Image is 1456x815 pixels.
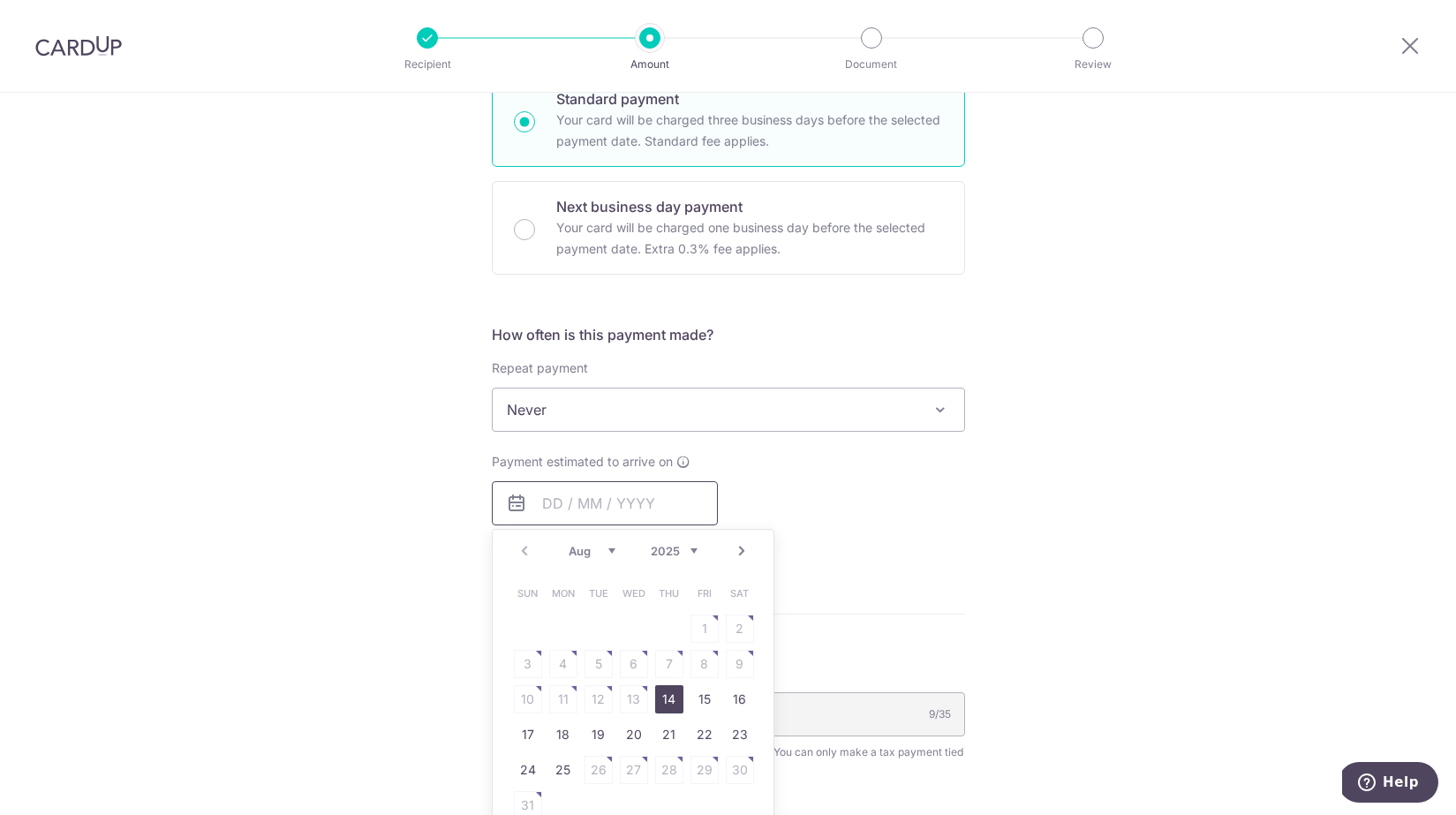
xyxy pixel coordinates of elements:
span: Wednesday [620,579,648,607]
a: 23 [726,721,754,749]
a: 19 [585,721,613,749]
p: Recipient [362,56,493,73]
input: DD / MM / YYYY [492,481,718,525]
span: Friday [690,579,719,607]
span: Never [492,388,965,432]
a: 15 [690,685,719,713]
span: Tuesday [585,579,613,607]
iframe: Opens a widget where you can find more information [1342,762,1438,806]
p: Standard payment [556,88,943,109]
label: Repeat payment [492,359,588,377]
h5: How often is this payment made? [492,324,965,345]
span: Monday [549,579,577,607]
a: 21 [655,721,683,749]
span: Saturday [726,579,754,607]
img: CardUp [35,35,122,57]
p: Your card will be charged three business days before the selected payment date. Standard fee appl... [556,109,943,152]
p: Next business day payment [556,196,943,217]
span: Payment estimated to arrive on [492,453,673,471]
a: 18 [549,721,577,749]
p: Your card will be charged one business day before the selected payment date. Extra 0.3% fee applies. [556,217,943,260]
a: 25 [549,756,577,784]
span: Never [493,389,964,431]
div: 9/35 [929,706,951,723]
span: Sunday [514,579,542,607]
a: 17 [514,721,542,749]
p: Review [1028,56,1158,73]
span: Thursday [655,579,683,607]
a: 24 [514,756,542,784]
a: 14 [655,685,683,713]
a: 22 [690,721,719,749]
p: Document [806,56,937,73]
p: Amount [585,56,715,73]
a: 20 [620,721,648,749]
a: 16 [726,685,754,713]
a: Next [731,540,752,562]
